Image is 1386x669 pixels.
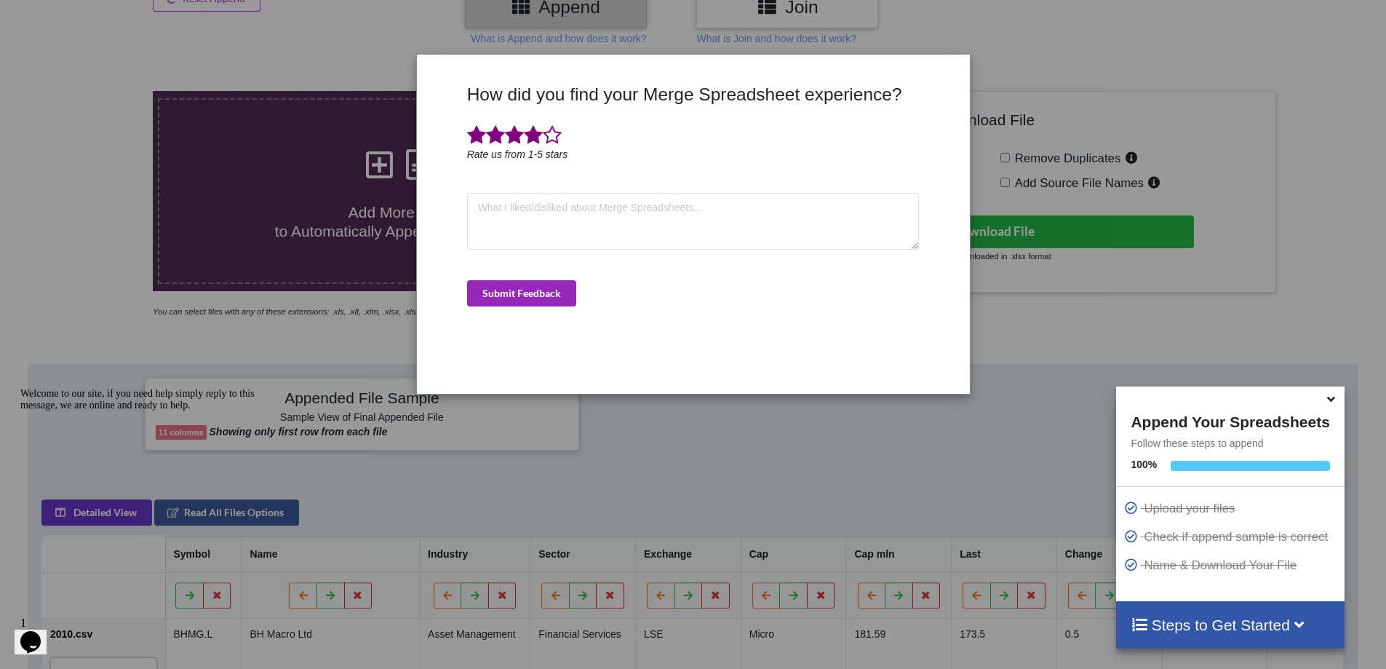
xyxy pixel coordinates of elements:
[6,6,240,28] span: Welcome to our site, if you need help simply reply to this message, we are online and ready to help.
[15,382,276,603] iframe: chat widget
[1116,436,1344,451] p: Follow these steps to append
[1123,556,1340,574] p: Name & Download Your File
[15,611,61,654] iframe: chat widget
[1123,528,1340,546] p: Check if append sample is correct
[467,280,576,306] button: Submit Feedback
[1131,616,1329,634] h4: Steps to Get Started
[6,6,268,29] div: Welcome to our site, if you need help simply reply to this message, we are online and ready to help.
[1131,459,1157,470] b: 100 %
[1123,499,1340,518] p: Upload your files
[467,84,920,105] h3: How did you find your Merge Spreadsheet experience?
[467,149,568,160] i: Rate us from 1-5 stars
[1116,409,1344,431] h4: Append Your Spreadsheets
